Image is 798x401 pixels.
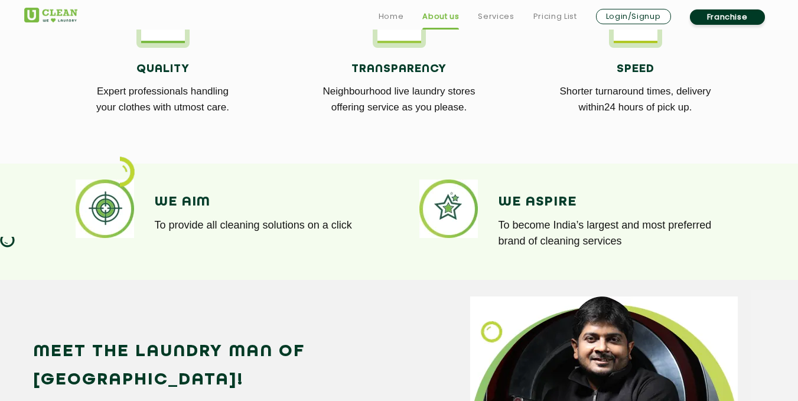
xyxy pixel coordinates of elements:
h4: We Aim [155,194,382,210]
p: Expert professionals handling your clothes with utmost care. [54,83,272,115]
p: Shorter turnaround times, delivery within24 hours of pick up. [526,83,745,115]
a: Services [478,9,514,24]
h4: Speed [526,63,745,76]
img: UClean Laundry and Dry Cleaning [24,8,77,22]
p: To become India’s largest and most preferred brand of cleaning services [499,217,725,249]
a: Franchise [690,9,765,25]
a: Home [379,9,404,24]
img: icon_2.png [120,157,135,187]
a: About us [422,9,459,24]
h4: We Aspire [499,194,725,210]
a: Pricing List [533,9,577,24]
h2: Meet the Laundry Man of [GEOGRAPHIC_DATA]! [33,338,424,395]
h4: Transparency [290,63,509,76]
h4: Quality [54,63,272,76]
img: promise_icon_4_11zon.webp [76,180,134,238]
a: Login/Signup [596,9,671,24]
p: Neighbourhood live laundry stores offering service as you please. [290,83,509,115]
p: To provide all cleaning solutions on a click [155,217,382,233]
img: promise_icon_5_11zon.webp [419,180,478,238]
